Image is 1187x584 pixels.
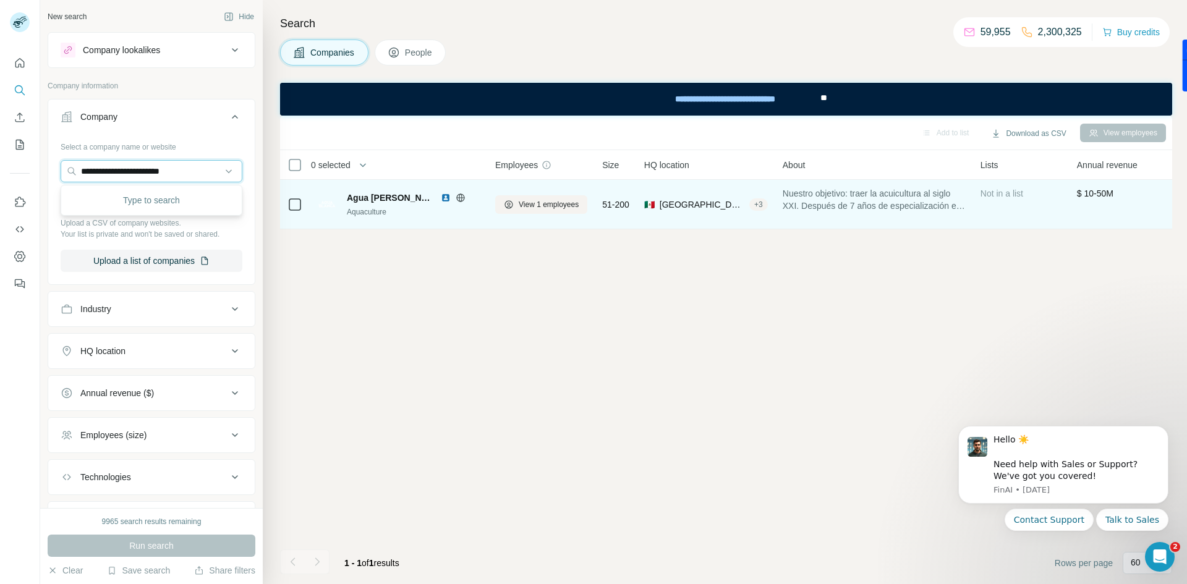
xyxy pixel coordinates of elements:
iframe: Intercom live chat [1145,542,1175,572]
div: + 3 [749,199,768,210]
img: LinkedIn logo [441,193,451,203]
p: 59,955 [981,25,1011,40]
button: Buy credits [1102,23,1160,41]
span: [GEOGRAPHIC_DATA], [GEOGRAPHIC_DATA] [660,198,744,211]
div: Select a company name or website [61,137,242,153]
div: Aquaculture [347,206,480,218]
span: Size [602,159,619,171]
button: Industry [48,294,255,324]
span: View 1 employees [519,199,579,210]
div: Type to search [64,188,239,213]
span: 1 - 1 [344,558,362,568]
button: Use Surfe API [10,218,30,240]
div: Company lookalikes [83,44,160,56]
button: Annual revenue ($) [48,378,255,408]
button: Company [48,102,255,137]
button: Use Surfe on LinkedIn [10,191,30,213]
button: Clear [48,564,83,577]
button: Save search [107,564,170,577]
div: 9965 search results remaining [102,516,202,527]
p: Upload a CSV of company websites. [61,218,242,229]
span: Lists [981,159,998,171]
p: Company information [48,80,255,91]
div: Annual revenue ($) [80,387,154,399]
img: Logo of Agua Blanca Shrimp [317,200,337,209]
div: Employees (size) [80,429,147,441]
button: Download as CSV [982,124,1074,143]
button: Upload a list of companies [61,250,242,272]
iframe: Banner [280,83,1172,116]
button: My lists [10,133,30,156]
button: Feedback [10,273,30,295]
span: HQ location [644,159,689,171]
p: 2,300,325 [1038,25,1082,40]
p: Your list is private and won't be saved or shared. [61,229,242,240]
button: Keywords [48,504,255,534]
span: of [362,558,369,568]
span: Agua [PERSON_NAME] Shrimp [347,192,435,204]
span: Companies [310,46,355,59]
span: 0 selected [311,159,351,171]
span: Nuestro objetivo: traer la acuicultura al siglo XXI. Después de 7 años de especialización en prod... [783,187,966,212]
span: About [783,159,806,171]
span: Annual revenue [1077,159,1138,171]
h4: Search [280,15,1172,32]
span: 1 [369,558,374,568]
button: Dashboard [10,245,30,268]
button: View 1 employees [495,195,587,214]
span: People [405,46,433,59]
span: 2 [1170,542,1180,552]
div: New search [48,11,87,22]
button: Share filters [194,564,255,577]
button: Technologies [48,462,255,492]
div: Technologies [80,471,131,483]
button: Enrich CSV [10,106,30,129]
button: Quick start [10,52,30,74]
button: Company lookalikes [48,35,255,65]
span: results [344,558,399,568]
div: Industry [80,303,111,315]
button: Search [10,79,30,101]
span: 🇲🇽 [644,198,655,211]
button: HQ location [48,336,255,366]
iframe: Intercom notifications message [940,410,1187,578]
div: Company [80,111,117,123]
span: 51-200 [602,198,629,211]
span: Employees [495,159,538,171]
button: Employees (size) [48,420,255,450]
span: $ 10-50M [1077,188,1113,198]
div: HQ location [80,345,126,357]
span: Not in a list [981,188,1023,198]
button: Hide [215,7,263,26]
